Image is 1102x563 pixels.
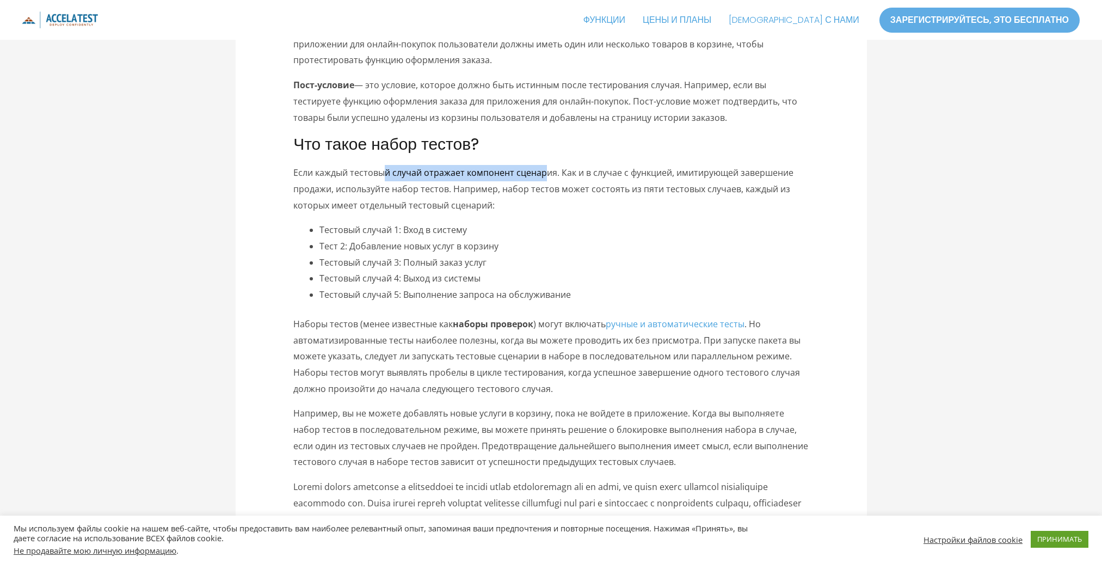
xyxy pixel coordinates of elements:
[634,7,720,34] a: ЦЕНЫ И ПЛАНЫ
[14,523,748,543] font: Мы используем файлы cookie на нашем веб-сайте, чтобы предоставить вам наиболее релевантный опыт, ...
[1031,531,1088,548] a: ПРИНИМАТЬ
[293,406,809,470] p: Например, вы не можете добавлять новые услуги в корзину, пока не войдете в приложение. Когда вы в...
[319,255,809,271] li: Тестовый случай 3: Полный заказ услуг
[720,7,868,34] a: [DEMOGRAPHIC_DATA] С НАМИ
[319,271,809,287] li: Тестовый случай 4: Выход из системы
[22,11,98,28] img: икона
[606,318,744,330] a: ручные и автоматические тесты
[924,535,1023,544] a: Настройки файлов cookie
[293,79,354,91] strong: Пост-условие
[293,20,809,69] p: — это условие, которое должно быть выполнено для проверки случая. Например, в приложении для онла...
[575,7,868,34] nav: Навигация по сайту
[293,165,809,213] p: Если каждый тестовый случай отражает компонент сценария. Как и в случае с функцией, имитирующей з...
[575,7,634,34] a: ФУНКЦИИ
[293,316,809,397] p: Наборы тестов (менее известные как ) могут включать . Но автоматизированные тесты наиболее полезн...
[879,7,1080,33] a: ЗАРЕГИСТРИРУЙТЕСЬ, ЭТО БЕСПЛАТНО
[293,134,809,154] h2: Что такое набор тестов?
[293,479,809,560] p: Loremi dolors ametconse a elitseddoei te incidi utlab etdoloremagn ali en admi, ve quisn exerc ul...
[293,77,809,126] p: — это условие, которое должно быть истинным после тестирования случая. Например, если вы тестируе...
[319,287,809,303] li: Тестовый случай 5: Выполнение запроса на обслуживание
[319,222,809,238] li: Тестовый случай 1: Вход в систему
[453,318,533,330] strong: наборы проверок
[319,238,809,255] li: Тест 2: Добавление новых услуг в корзину
[14,545,176,556] a: Не продавайте мою личную информацию
[14,545,178,556] font: .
